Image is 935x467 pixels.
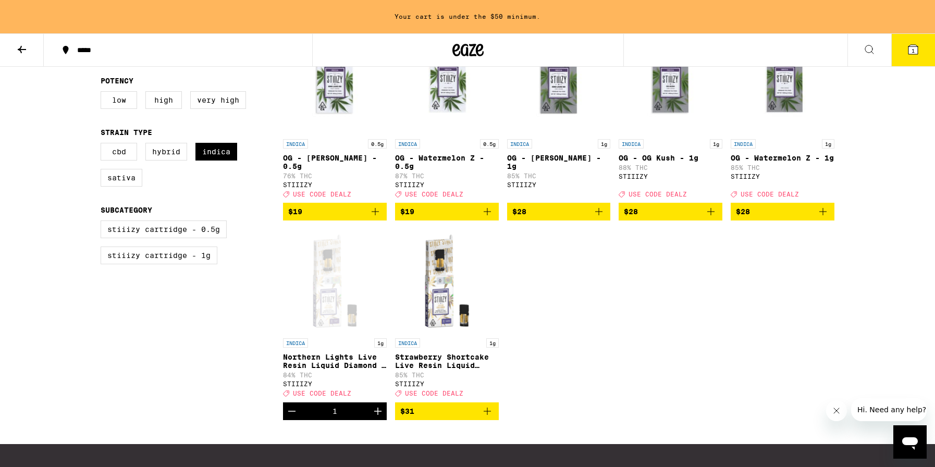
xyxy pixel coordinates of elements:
p: Strawberry Shortcake Live Resin Liquid Diamonds - 1g [395,353,499,370]
label: STIIIZY Cartridge - 0.5g [101,220,227,238]
p: 0.5g [480,139,499,149]
span: $31 [400,407,414,415]
button: Decrement [283,402,301,420]
p: 85% THC [507,173,611,179]
legend: Subcategory [101,206,152,214]
p: INDICA [395,338,420,348]
a: Open page for OG - Watermelon Z - 1g from STIIIZY [731,30,834,203]
label: Very High [190,91,246,109]
button: Add to bag [395,402,499,420]
iframe: Message from company [851,398,927,421]
p: OG - [PERSON_NAME] - 1g [507,154,611,170]
p: 0.5g [368,139,387,149]
div: STIIIZY [395,380,499,387]
div: STIIIZY [731,173,834,180]
button: Add to bag [507,203,611,220]
div: STIIIZY [507,181,611,188]
label: STIIIZY Cartridge - 1g [101,247,217,264]
p: INDICA [731,139,756,149]
p: 88% THC [619,164,722,171]
p: 85% THC [395,372,499,378]
p: 1g [486,338,499,348]
div: 1 [333,407,337,415]
img: STIIIZY - OG - Watermelon Z - 0.5g [395,30,499,134]
span: USE CODE DEALZ [293,191,351,198]
p: OG - Watermelon Z - 0.5g [395,154,499,170]
p: 76% THC [283,173,387,179]
span: $19 [288,207,302,216]
label: Indica [195,143,237,161]
img: STIIIZY - OG - OG Kush - 1g [619,30,722,134]
legend: Strain Type [101,128,152,137]
p: INDICA [395,139,420,149]
span: 1 [912,47,915,54]
p: OG - Watermelon Z - 1g [731,154,834,162]
p: Northern Lights Live Resin Liquid Diamond - 1g [283,353,387,370]
iframe: Close message [826,400,847,421]
p: OG - [PERSON_NAME] - 0.5g [283,154,387,170]
span: $28 [624,207,638,216]
p: 1g [710,139,722,149]
p: 1g [374,338,387,348]
button: Increment [369,402,387,420]
a: Open page for OG - Watermelon Z - 0.5g from STIIIZY [395,30,499,203]
div: STIIIZY [283,181,387,188]
p: 1g [598,139,610,149]
a: Open page for OG - King Louis XIII - 0.5g from STIIIZY [283,30,387,203]
legend: Potency [101,77,133,85]
label: High [145,91,182,109]
img: STIIIZY - Strawberry Shortcake Live Resin Liquid Diamonds - 1g [395,229,499,333]
label: Hybrid [145,143,187,161]
img: STIIIZY - OG - King Louis XIII - 1g [507,30,611,134]
a: Open page for Northern Lights Live Resin Liquid Diamond - 1g from STIIIZY [283,229,387,402]
p: INDICA [283,139,308,149]
p: 87% THC [395,173,499,179]
span: USE CODE DEALZ [741,191,799,198]
button: 1 [891,34,935,66]
div: STIIIZY [619,173,722,180]
p: INDICA [283,338,308,348]
span: USE CODE DEALZ [405,390,463,397]
label: Sativa [101,169,142,187]
p: 84% THC [283,372,387,378]
span: USE CODE DEALZ [405,191,463,198]
p: OG - OG Kush - 1g [619,154,722,162]
a: Open page for OG - King Louis XIII - 1g from STIIIZY [507,30,611,203]
p: INDICA [619,139,644,149]
a: Open page for OG - OG Kush - 1g from STIIIZY [619,30,722,203]
label: CBD [101,143,137,161]
img: STIIIZY - OG - King Louis XIII - 0.5g [283,30,387,134]
iframe: Button to launch messaging window [893,425,927,459]
p: INDICA [507,139,532,149]
label: Low [101,91,137,109]
p: 1g [822,139,834,149]
button: Add to bag [619,203,722,220]
a: Open page for Strawberry Shortcake Live Resin Liquid Diamonds - 1g from STIIIZY [395,229,499,402]
span: $28 [736,207,750,216]
button: Add to bag [395,203,499,220]
span: USE CODE DEALZ [293,390,351,397]
span: $28 [512,207,526,216]
button: Add to bag [731,203,834,220]
p: 85% THC [731,164,834,171]
div: STIIIZY [395,181,499,188]
span: USE CODE DEALZ [629,191,687,198]
button: Add to bag [283,203,387,220]
img: STIIIZY - OG - Watermelon Z - 1g [731,30,834,134]
div: STIIIZY [283,380,387,387]
span: $19 [400,207,414,216]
